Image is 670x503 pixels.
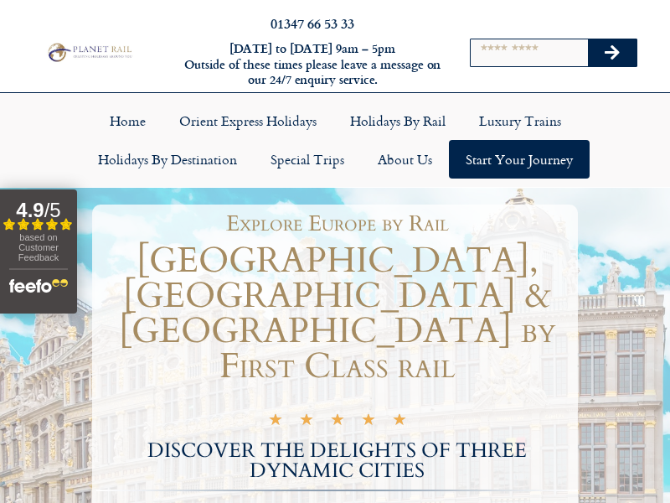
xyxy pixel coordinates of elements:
a: About Us [361,140,449,179]
div: 5/5 [268,412,407,430]
a: Luxury Trains [462,101,578,140]
h1: Explore Europe by Rail [105,213,569,235]
nav: Menu [8,101,662,179]
i: ★ [392,414,407,430]
a: Holidays by Rail [333,101,462,140]
button: Search [588,39,636,66]
i: ★ [330,414,345,430]
img: Planet Rail Train Holidays Logo [44,41,134,63]
i: ★ [299,414,314,430]
h2: DISCOVER THE DELIGHTS OF THREE DYNAMIC CITIES [96,441,578,481]
h1: [GEOGRAPHIC_DATA], [GEOGRAPHIC_DATA] & [GEOGRAPHIC_DATA] by First Class rail [96,243,578,384]
a: Holidays by Destination [81,140,254,179]
a: Start your Journey [449,140,590,179]
a: 01347 66 53 33 [271,13,354,33]
i: ★ [268,414,283,430]
a: Special Trips [254,140,361,179]
a: Home [93,101,162,140]
i: ★ [361,414,376,430]
a: Orient Express Holidays [162,101,333,140]
h6: [DATE] to [DATE] 9am – 5pm Outside of these times please leave a message on our 24/7 enquiry serv... [183,41,442,88]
